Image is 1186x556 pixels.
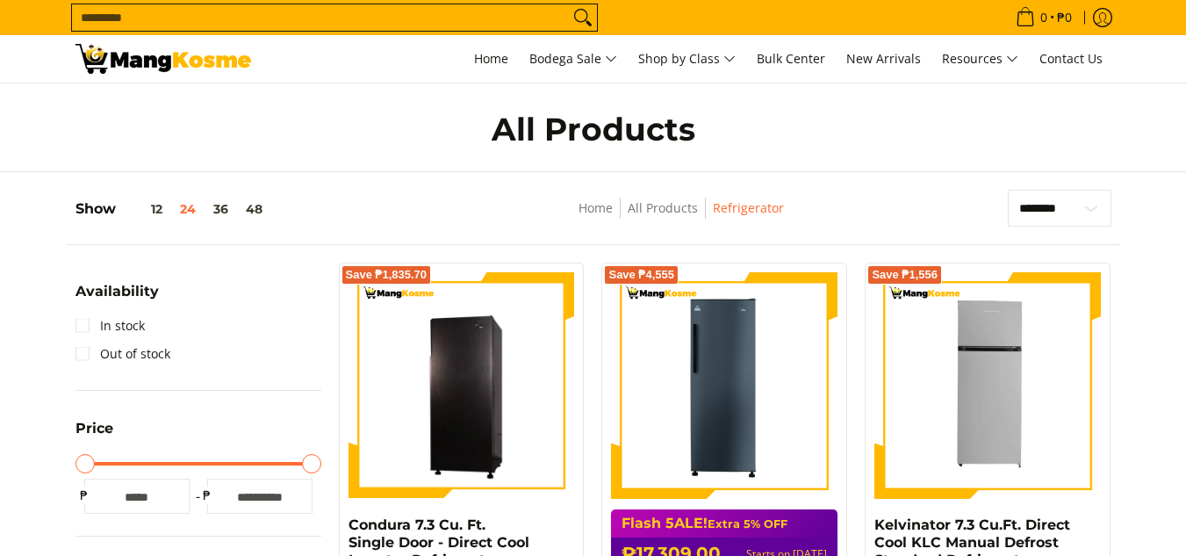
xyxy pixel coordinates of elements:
span: 0 [1038,11,1050,24]
nav: Breadcrumbs [450,198,912,237]
img: Condura 7.3 Cu. Ft. Single Door - Direct Cool Inverter Refrigerator, CSD700SAi (Class A) [349,275,575,496]
span: ₱0 [1054,11,1075,24]
img: Condura 7.0 Cu. Ft. Upright Freezer Inverter Refrigerator, CUF700MNi (Class A) [611,272,837,499]
nav: Main Menu [269,35,1111,83]
span: Shop by Class [638,48,736,70]
a: Home [579,199,613,216]
summary: Open [75,422,113,449]
summary: Open [75,285,159,312]
span: Bodega Sale [529,48,617,70]
span: ₱ [198,487,216,504]
a: Contact Us [1031,35,1111,83]
span: Home [474,50,508,67]
span: Availability [75,285,159,299]
h1: All Products [251,110,936,149]
a: Bulk Center [748,35,834,83]
a: Out of stock [75,340,170,368]
img: All Products - Home Appliances Warehouse Sale l Mang Kosme Refrigerator [75,44,251,74]
span: Resources [942,48,1018,70]
span: Refrigerator [713,198,784,220]
span: Save ₱1,556 [872,270,938,280]
button: 12 [116,202,171,216]
button: Search [569,4,597,31]
img: Kelvinator 7.3 Cu.Ft. Direct Cool KLC Manual Defrost Standard Refrigerator (Silver) (Class A) [874,272,1101,499]
span: • [1010,8,1077,27]
span: Save ₱4,555 [608,270,674,280]
button: 24 [171,202,205,216]
a: Shop by Class [629,35,744,83]
h5: Show [75,200,271,218]
a: In stock [75,312,145,340]
span: New Arrivals [846,50,921,67]
a: Home [465,35,517,83]
a: New Arrivals [837,35,930,83]
span: ₱ [75,487,93,504]
span: Contact Us [1039,50,1103,67]
span: Price [75,422,113,436]
span: Bulk Center [757,50,825,67]
button: 36 [205,202,237,216]
a: All Products [628,199,698,216]
a: Bodega Sale [521,35,626,83]
a: Resources [933,35,1027,83]
span: Save ₱1,835.70 [346,270,428,280]
button: 48 [237,202,271,216]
